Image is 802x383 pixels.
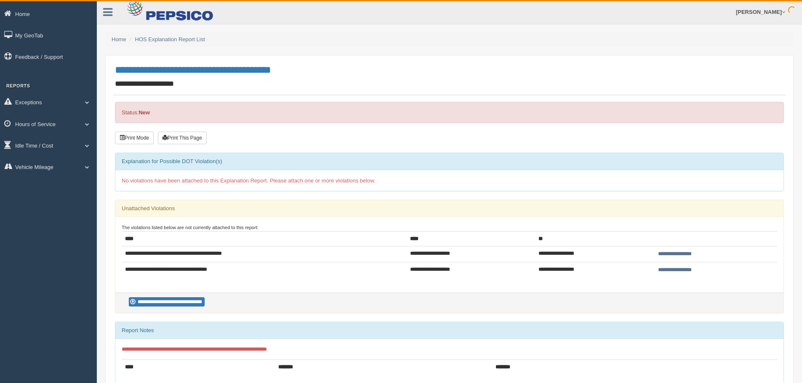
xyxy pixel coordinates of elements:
[115,200,783,217] div: Unattached Violations
[122,177,376,184] span: No violations have been attached to this Explanation Report. Please attach one or more violations...
[115,153,783,170] div: Explanation for Possible DOT Violation(s)
[122,225,258,230] small: The violations listed below are not currently attached to this report:
[115,102,784,123] div: Status:
[112,36,126,42] a: Home
[115,322,783,339] div: Report Notes
[158,132,207,144] button: Print This Page
[115,132,154,144] button: Print Mode
[139,109,150,116] strong: New
[135,36,205,42] a: HOS Explanation Report List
